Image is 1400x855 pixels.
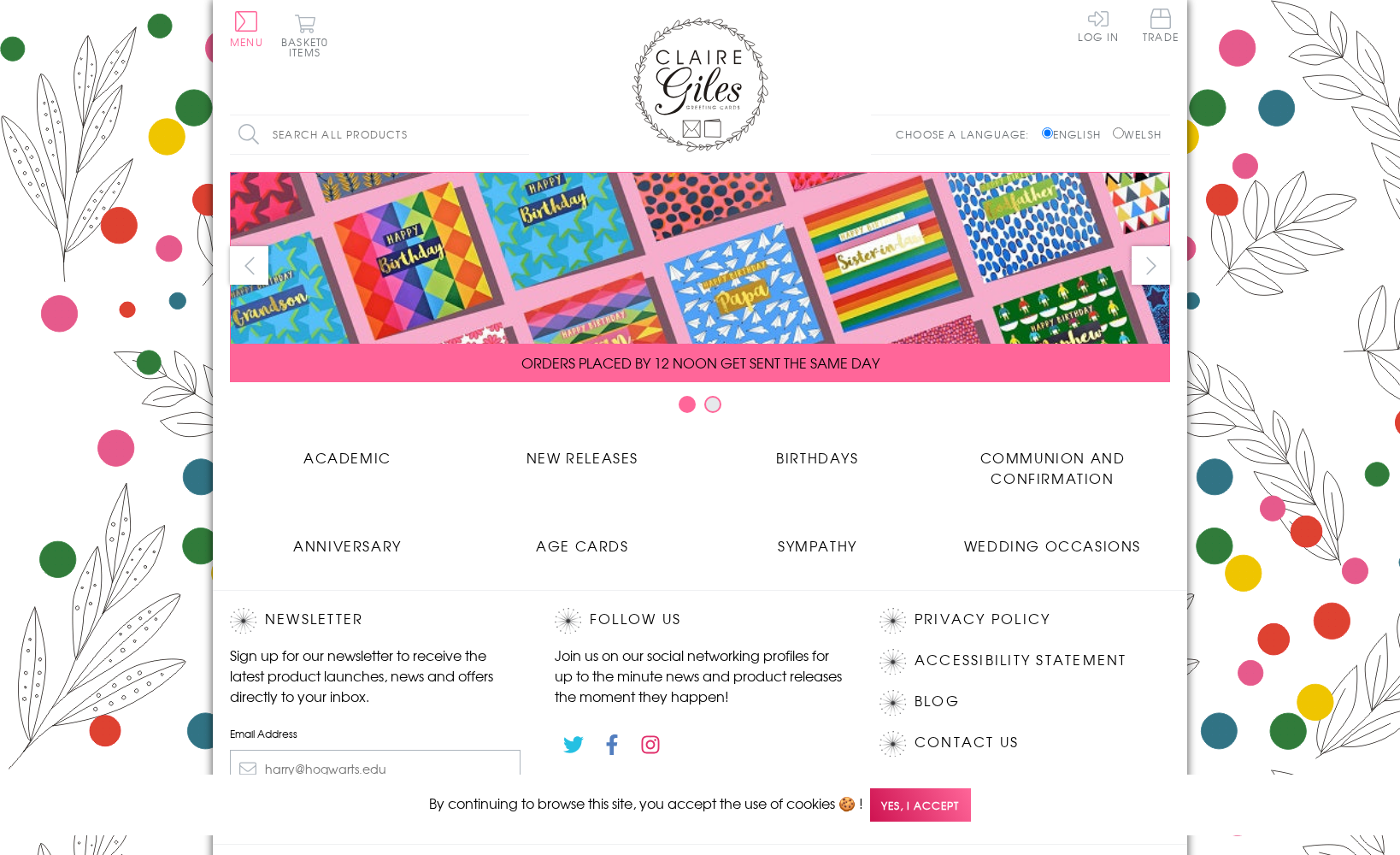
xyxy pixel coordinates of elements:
[700,434,935,468] a: Birthdays
[281,14,328,57] button: Basket0 items
[289,34,328,60] span: 0 items
[230,750,521,788] input: harry@hogwarts.edu
[230,34,263,50] span: Menu
[915,690,960,713] a: Blog
[935,522,1170,556] a: Wedding Occasions
[704,396,721,413] button: Carousel Page 2
[915,649,1127,672] a: Accessibility Statement
[1113,127,1162,142] label: Welsh
[776,447,858,468] span: Birthdays
[230,246,268,285] button: prev
[293,535,402,556] span: Anniversary
[230,608,521,634] h2: Newsletter
[465,522,700,556] a: Age Cards
[1143,9,1179,45] a: Trade
[1078,9,1119,42] a: Log In
[230,434,465,468] a: Academic
[512,115,529,154] input: Search
[870,788,971,822] span: Yes, I accept
[536,535,628,556] span: Age Cards
[521,352,879,373] span: ORDERS PLACED BY 12 NOON GET SENT THE SAME DAY
[526,447,638,468] span: New Releases
[1113,127,1124,139] input: Welsh
[230,726,521,741] label: Email Address
[1042,127,1053,139] input: English
[964,535,1141,556] span: Wedding Occasions
[230,395,1170,422] div: Carousel Pagination
[230,645,521,706] p: Sign up for our newsletter to receive the latest product launches, news and offers directly to yo...
[230,11,263,47] button: Menu
[555,608,845,634] h2: Follow Us
[778,535,857,556] span: Sympathy
[935,434,1170,488] a: Communion and Confirmation
[1132,246,1170,285] button: next
[679,396,696,413] button: Carousel Page 1 (Current Slide)
[303,447,391,468] span: Academic
[915,731,1019,754] a: Contact Us
[632,17,768,152] img: Claire Giles Greetings Cards
[465,434,700,468] a: New Releases
[230,522,465,556] a: Anniversary
[1143,9,1179,42] span: Trade
[1042,127,1109,142] label: English
[230,115,529,154] input: Search all products
[555,645,845,706] p: Join us on our social networking profiles for up to the minute news and product releases the mome...
[915,608,1050,631] a: Privacy Policy
[980,447,1126,488] span: Communion and Confirmation
[700,522,935,556] a: Sympathy
[896,127,1038,142] p: Choose a language:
